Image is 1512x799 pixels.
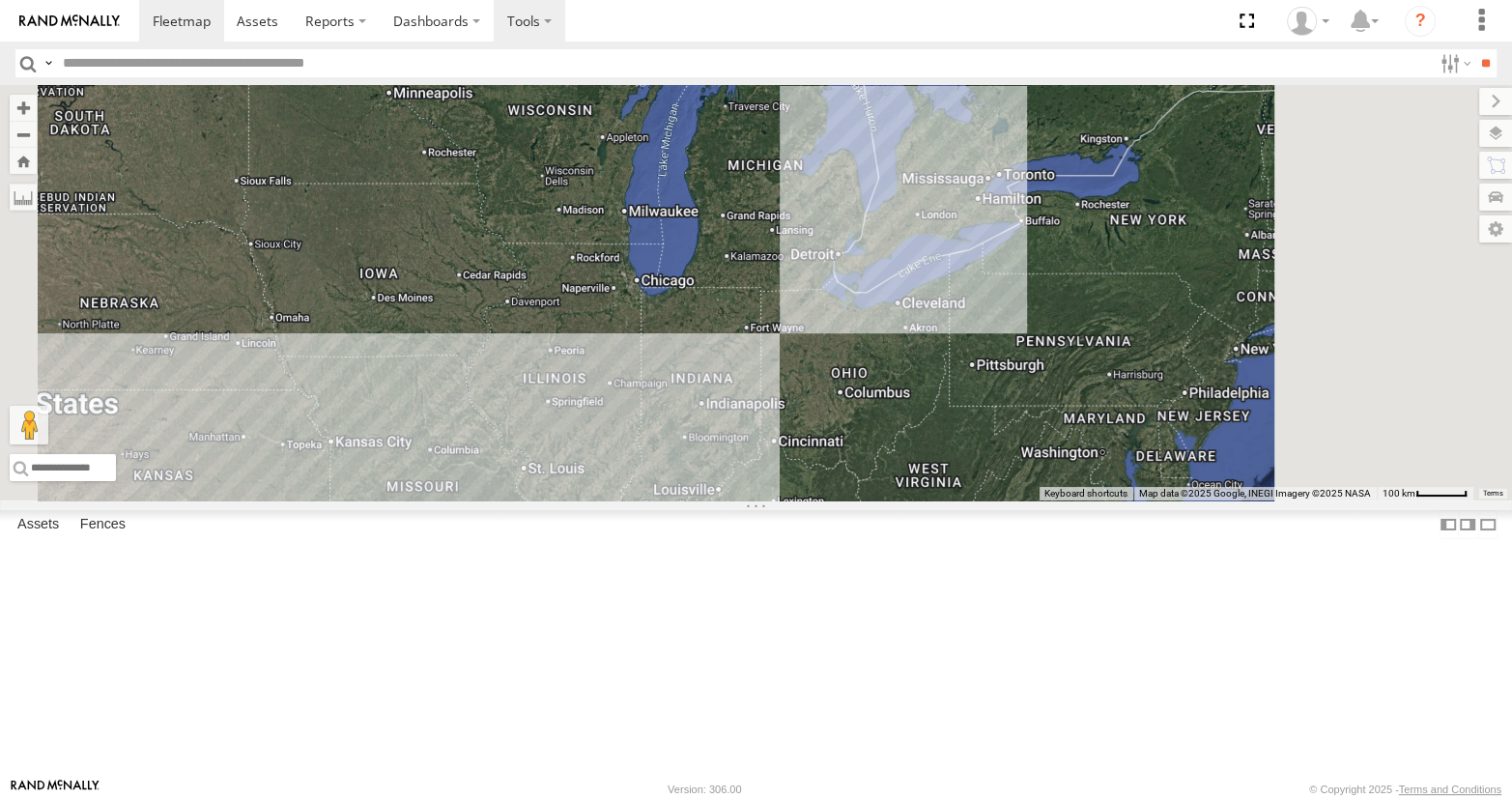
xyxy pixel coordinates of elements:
label: Dock Summary Table to the Right [1458,510,1477,538]
button: Zoom out [10,121,37,148]
button: Drag Pegman onto the map to open Street View [10,406,48,444]
span: 100 km [1383,488,1415,499]
div: Miky Transport [1280,7,1336,36]
button: Zoom Home [10,148,37,174]
label: Hide Summary Table [1478,510,1498,538]
a: Terms and Conditions [1399,784,1501,795]
button: Map Scale: 100 km per 50 pixels [1377,487,1473,500]
label: Measure [10,184,37,211]
label: Dock Summary Table to the Left [1439,510,1458,538]
label: Search Filter Options [1433,49,1474,77]
img: rand-logo.svg [19,14,120,28]
div: Version: 306.00 [668,784,741,795]
div: © Copyright 2025 - [1309,784,1501,795]
a: Terms (opens in new tab) [1483,490,1503,498]
button: Keyboard shortcuts [1044,487,1127,500]
span: Map data ©2025 Google, INEGI Imagery ©2025 NASA [1139,488,1371,499]
label: Search Query [41,49,56,77]
label: Fences [71,511,135,538]
button: Zoom in [10,95,37,121]
a: Visit our Website [11,780,100,799]
label: Assets [8,511,69,538]
i: ? [1405,6,1436,37]
label: Map Settings [1479,215,1512,243]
